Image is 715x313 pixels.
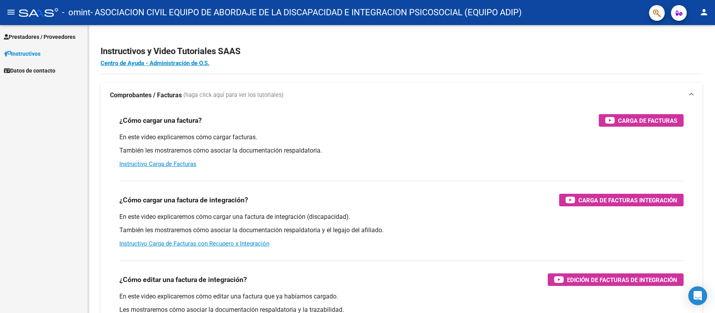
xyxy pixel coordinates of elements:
button: Carga de Facturas Integración [559,194,684,206]
span: Carga de Facturas [618,116,677,126]
div: Open Intercom Messenger [688,286,707,305]
mat-expansion-panel-header: Comprobantes / Facturas (haga click aquí para ver los tutoriales) [101,83,702,108]
span: Prestadores / Proveedores [4,33,75,41]
p: También les mostraremos cómo asociar la documentación respaldatoria y el legajo del afiliado. [119,226,684,235]
p: En este video explicaremos cómo cargar facturas. [119,133,684,142]
mat-icon: person [699,7,709,17]
p: También les mostraremos cómo asociar la documentación respaldatoria. [119,146,684,155]
strong: Comprobantes / Facturas [110,91,182,100]
button: Carga de Facturas [599,114,684,127]
span: Datos de contacto [4,66,55,75]
h3: ¿Cómo editar una factura de integración? [119,274,247,285]
button: Edición de Facturas de integración [548,273,684,286]
a: Instructivo Carga de Facturas [119,160,196,167]
p: En este video explicaremos cómo cargar una factura de integración (discapacidad). [119,213,684,221]
h3: ¿Cómo cargar una factura? [119,115,202,126]
span: Instructivos [4,49,40,58]
a: Instructivo Carga de Facturas con Recupero x Integración [119,240,269,247]
p: En este video explicaremos cómo editar una factura que ya habíamos cargado. [119,292,684,301]
a: Centro de Ayuda - Administración de O.S. [101,60,209,67]
span: Carga de Facturas Integración [578,195,677,205]
h3: ¿Cómo cargar una factura de integración? [119,195,248,206]
span: - ASOCIACION CIVIL EQUIPO DE ABORDAJE DE LA DISCAPACIDAD E INTEGRACION PSICOSOCIAL (EQUIPO ADIP) [90,4,522,21]
span: - omint [62,4,90,21]
span: (haga click aquí para ver los tutoriales) [183,91,283,100]
span: Edición de Facturas de integración [567,275,677,285]
h2: Instructivos y Video Tutoriales SAAS [101,44,702,59]
mat-icon: menu [6,7,16,17]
